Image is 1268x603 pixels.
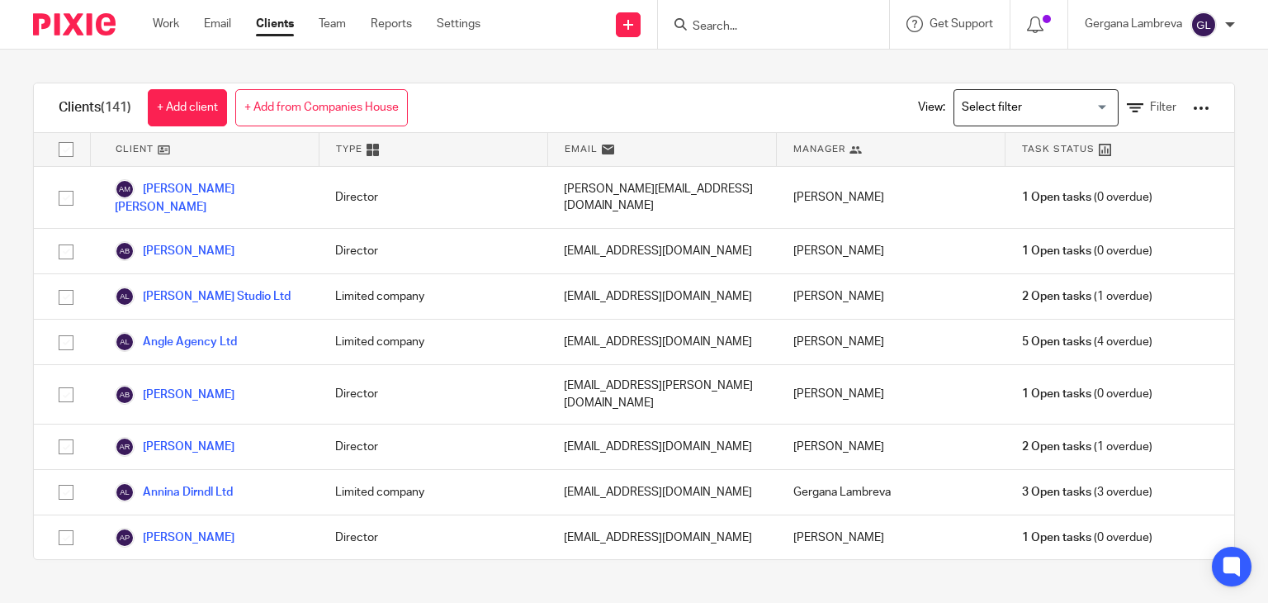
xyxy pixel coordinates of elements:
[1022,243,1152,259] span: (0 overdue)
[115,528,135,548] img: svg%3E
[115,437,234,457] a: [PERSON_NAME]
[777,274,1005,319] div: [PERSON_NAME]
[547,320,776,364] div: [EMAIL_ADDRESS][DOMAIN_NAME]
[1022,334,1091,350] span: 5 Open tasks
[371,16,412,32] a: Reports
[115,241,135,261] img: svg%3E
[691,20,840,35] input: Search
[115,385,135,405] img: svg%3E
[115,287,135,306] img: svg%3E
[1190,12,1217,38] img: svg%3E
[1022,529,1152,546] span: (0 overdue)
[547,274,776,319] div: [EMAIL_ADDRESS][DOMAIN_NAME]
[115,482,135,502] img: svg%3E
[565,142,598,156] span: Email
[1022,484,1152,501] span: (3 overdue)
[547,470,776,515] div: [EMAIL_ADDRESS][DOMAIN_NAME]
[101,101,131,114] span: (141)
[319,16,346,32] a: Team
[115,332,135,352] img: svg%3E
[777,365,1005,424] div: [PERSON_NAME]
[319,515,547,560] div: Director
[319,320,547,364] div: Limited company
[956,93,1109,122] input: Search for option
[547,229,776,273] div: [EMAIL_ADDRESS][DOMAIN_NAME]
[777,470,1005,515] div: Gergana Lambreva
[204,16,231,32] a: Email
[547,515,776,560] div: [EMAIL_ADDRESS][DOMAIN_NAME]
[1022,288,1091,305] span: 2 Open tasks
[1022,386,1152,402] span: (0 overdue)
[319,274,547,319] div: Limited company
[1022,529,1091,546] span: 1 Open tasks
[1022,142,1095,156] span: Task Status
[50,134,82,165] input: Select all
[115,287,291,306] a: [PERSON_NAME] Studio Ltd
[115,528,234,548] a: [PERSON_NAME]
[1022,288,1152,305] span: (1 overdue)
[115,482,233,502] a: Annina Dirndl Ltd
[777,320,1005,364] div: [PERSON_NAME]
[1022,439,1152,455] span: (1 overdue)
[115,437,135,457] img: svg%3E
[148,89,227,126] a: + Add client
[437,16,480,32] a: Settings
[1022,386,1091,402] span: 1 Open tasks
[115,385,234,405] a: [PERSON_NAME]
[336,142,362,156] span: Type
[1022,189,1152,206] span: (0 overdue)
[319,425,547,469] div: Director
[319,167,547,228] div: Director
[256,16,294,32] a: Clients
[777,515,1005,560] div: [PERSON_NAME]
[319,365,547,424] div: Director
[319,470,547,515] div: Limited company
[153,16,179,32] a: Work
[893,83,1209,132] div: View:
[547,425,776,469] div: [EMAIL_ADDRESS][DOMAIN_NAME]
[1085,16,1182,32] p: Gergana Lambreva
[777,425,1005,469] div: [PERSON_NAME]
[930,18,993,30] span: Get Support
[793,142,845,156] span: Manager
[319,229,547,273] div: Director
[1022,243,1091,259] span: 1 Open tasks
[235,89,408,126] a: + Add from Companies House
[116,142,154,156] span: Client
[115,332,237,352] a: Angle Agency Ltd
[115,179,302,216] a: [PERSON_NAME] [PERSON_NAME]
[953,89,1119,126] div: Search for option
[1150,102,1176,113] span: Filter
[33,13,116,36] img: Pixie
[115,179,135,199] img: svg%3E
[547,365,776,424] div: [EMAIL_ADDRESS][PERSON_NAME][DOMAIN_NAME]
[59,99,131,116] h1: Clients
[547,167,776,228] div: [PERSON_NAME][EMAIL_ADDRESS][DOMAIN_NAME]
[1022,334,1152,350] span: (4 overdue)
[1022,439,1091,455] span: 2 Open tasks
[1022,484,1091,501] span: 3 Open tasks
[777,229,1005,273] div: [PERSON_NAME]
[777,167,1005,228] div: [PERSON_NAME]
[115,241,234,261] a: [PERSON_NAME]
[1022,189,1091,206] span: 1 Open tasks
